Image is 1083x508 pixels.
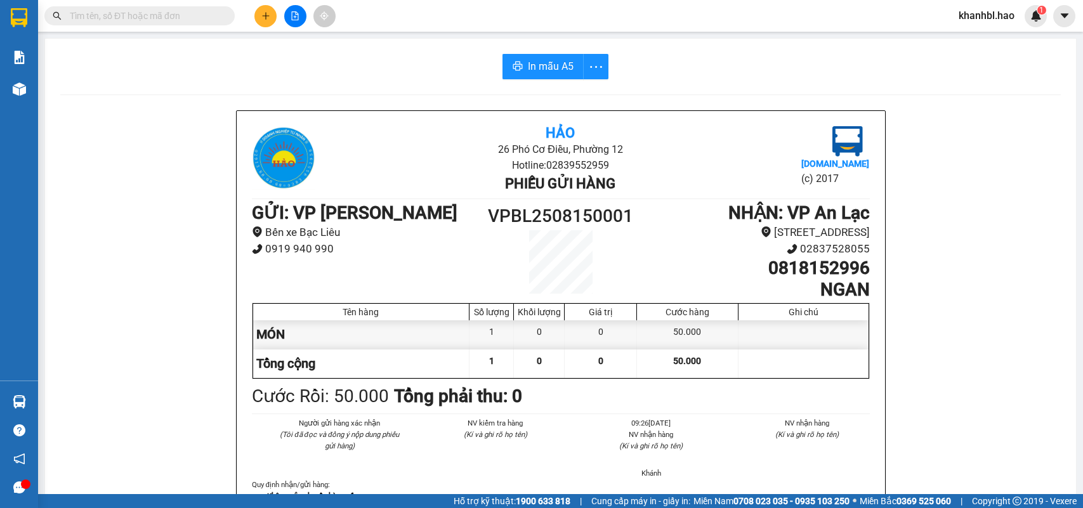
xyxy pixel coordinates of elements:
[537,356,542,366] span: 0
[640,307,734,317] div: Cước hàng
[280,430,399,450] i: (Tôi đã đọc và đồng ý nộp dung phiếu gửi hàng)
[728,202,870,223] b: NHẬN : VP An Lạc
[744,417,870,429] li: NV nhận hàng
[860,494,951,508] span: Miền Bắc
[896,496,951,506] strong: 0369 525 060
[313,5,336,27] button: aim
[502,54,584,79] button: printerIn mẫu A5
[277,417,403,429] li: Người gửi hàng xác nhận
[693,494,850,508] span: Miền Nam
[761,226,771,237] span: environment
[775,430,839,439] i: (Kí và ghi rõ họ tên)
[853,498,857,504] span: ⚪️
[516,496,570,506] strong: 1900 633 818
[473,307,510,317] div: Số lượng
[589,429,714,440] li: NV nhận hàng
[961,494,962,508] span: |
[591,494,690,508] span: Cung cấp máy in - giấy in:
[589,417,714,429] li: 09:26[DATE]
[638,279,869,301] h1: NGAN
[505,176,615,192] b: Phiếu gửi hàng
[252,244,263,254] span: phone
[637,320,738,349] div: 50.000
[514,320,565,349] div: 0
[517,307,561,317] div: Khối lượng
[433,417,558,429] li: NV kiểm tra hàng
[580,494,582,508] span: |
[13,82,26,96] img: warehouse-icon
[70,9,220,23] input: Tìm tên, số ĐT hoặc mã đơn
[394,386,522,407] b: Tổng phải thu: 0
[1030,10,1042,22] img: icon-new-feature
[13,395,26,408] img: warehouse-icon
[801,159,869,169] b: [DOMAIN_NAME]
[261,11,270,20] span: plus
[284,5,306,27] button: file-add
[801,171,869,186] li: (c) 2017
[619,441,683,450] i: (Kí và ghi rõ họ tên)
[254,5,277,27] button: plus
[583,54,608,79] button: more
[832,126,863,157] img: logo.jpg
[638,224,869,241] li: [STREET_ADDRESS]
[252,382,389,410] div: Cước Rồi : 50.000
[589,467,714,479] li: Khánh
[948,8,1025,23] span: khanhbl.hao
[253,320,470,349] div: MÓN
[13,453,25,465] span: notification
[355,157,766,173] li: Hotline: 02839552959
[483,202,638,230] h1: VPBL2508150001
[11,8,27,27] img: logo-vxr
[513,61,523,73] span: printer
[1059,10,1070,22] span: caret-down
[565,320,637,349] div: 0
[673,356,701,366] span: 50.000
[733,496,850,506] strong: 0708 023 035 - 0935 103 250
[1013,497,1021,505] span: copyright
[252,240,483,257] li: 0919 940 990
[13,51,26,64] img: solution-icon
[568,307,633,317] div: Giá trị
[546,125,575,141] b: Hảo
[320,11,329,20] span: aim
[13,481,25,493] span: message
[53,11,62,20] span: search
[528,58,574,74] span: In mẫu A5
[252,224,483,241] li: Bến xe Bạc Liêu
[469,320,514,349] div: 1
[584,59,608,75] span: more
[13,424,25,436] span: question-circle
[638,240,869,257] li: 02837528055
[256,356,315,371] span: Tổng cộng
[598,356,603,366] span: 0
[267,492,362,500] strong: Không vận chuyển hàng cấm.
[252,202,457,223] b: GỬI : VP [PERSON_NAME]
[454,494,570,508] span: Hỗ trợ kỹ thuật:
[252,126,315,190] img: logo.jpg
[252,226,263,237] span: environment
[1053,5,1075,27] button: caret-down
[787,244,797,254] span: phone
[464,430,527,439] i: (Kí và ghi rõ họ tên)
[1037,6,1046,15] sup: 1
[256,307,466,317] div: Tên hàng
[355,141,766,157] li: 26 Phó Cơ Điều, Phường 12
[1039,6,1044,15] span: 1
[638,257,869,279] h1: 0818152996
[489,356,494,366] span: 1
[742,307,865,317] div: Ghi chú
[291,11,299,20] span: file-add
